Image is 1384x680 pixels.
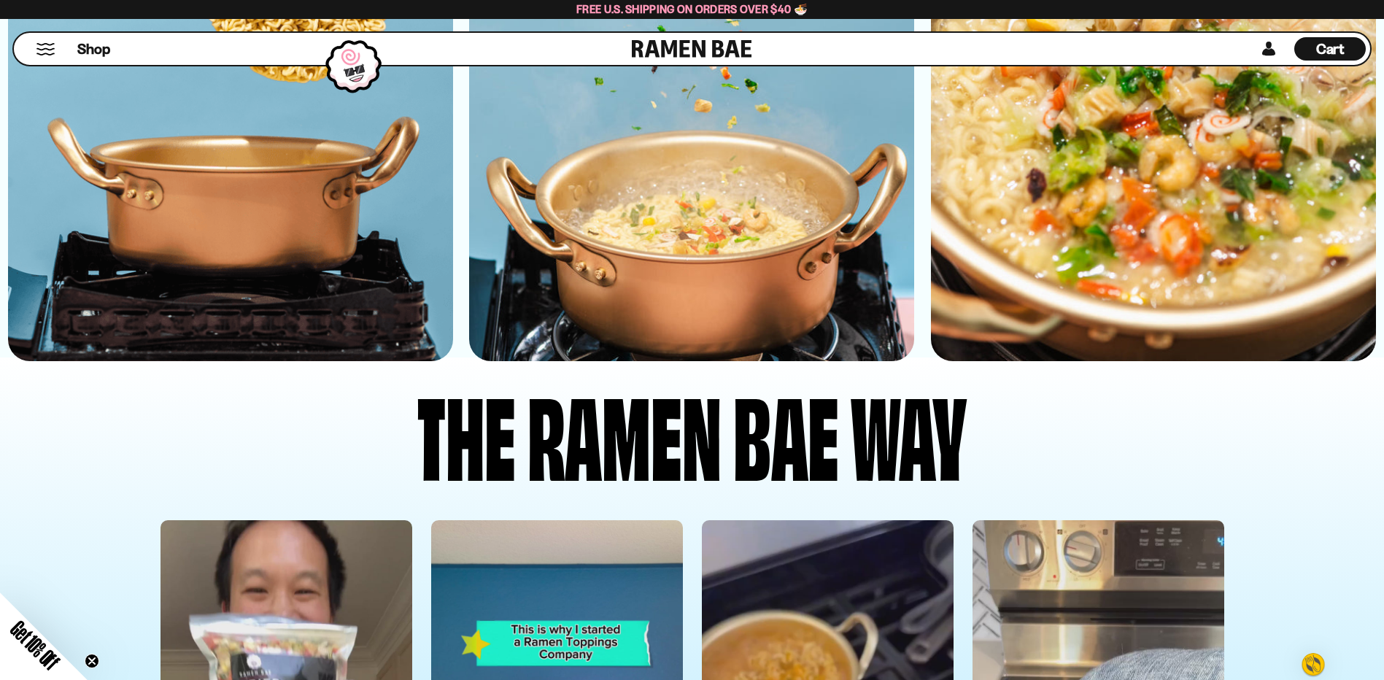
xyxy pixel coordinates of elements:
span: Free U.S. Shipping on Orders over $40 🍜 [576,2,808,16]
button: Close teaser [85,654,99,668]
span: Shop [77,39,110,59]
a: Cart [1294,33,1366,65]
button: Mobile Menu Trigger [36,43,55,55]
div: BAE [733,376,839,487]
a: Shop [77,37,110,61]
div: WAY [851,376,967,487]
span: Get 10% Off [7,617,63,673]
div: RAMEN [527,376,722,487]
div: THE [417,376,516,487]
span: Cart [1316,40,1345,58]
